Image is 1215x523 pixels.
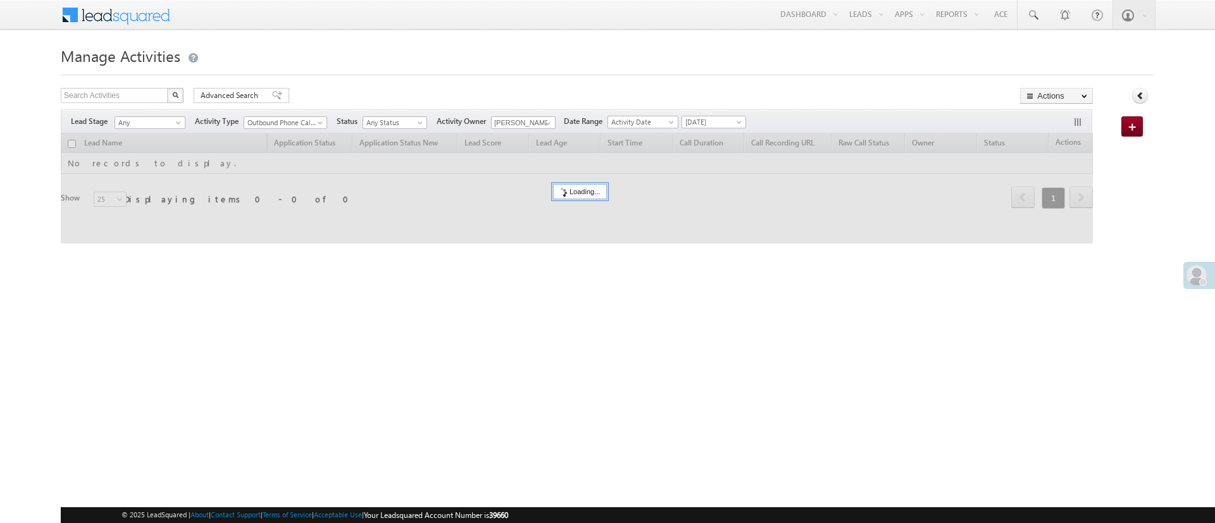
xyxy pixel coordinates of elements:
span: [DATE] [682,116,742,128]
span: Status [337,116,363,127]
span: © 2025 LeadSquared | | | | | [121,509,508,521]
a: Terms of Service [263,510,312,519]
a: Activity Date [607,116,678,128]
span: Your Leadsquared Account Number is [364,510,508,520]
span: Any [115,117,181,128]
button: Actions [1020,88,1093,104]
span: Advanced Search [201,90,262,101]
a: Any [115,116,185,129]
input: Type to Search [491,116,556,129]
span: Date Range [564,116,607,127]
a: [DATE] [682,116,746,128]
span: Any Status [363,117,423,128]
img: Search [172,92,178,98]
span: Activity Owner [437,116,491,127]
span: Activity Type [195,116,244,127]
a: Contact Support [211,510,261,519]
div: Loading... [553,184,607,199]
span: Lead Stage [71,116,113,127]
span: 39660 [489,510,508,520]
a: Outbound Phone Call Activity [244,116,327,129]
span: Manage Activities [61,46,180,66]
a: About [190,510,209,519]
a: Show All Items [539,117,554,130]
span: Outbound Phone Call Activity [244,117,321,128]
span: Activity Date [608,116,674,128]
a: Acceptable Use [314,510,362,519]
a: Any Status [363,116,427,129]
